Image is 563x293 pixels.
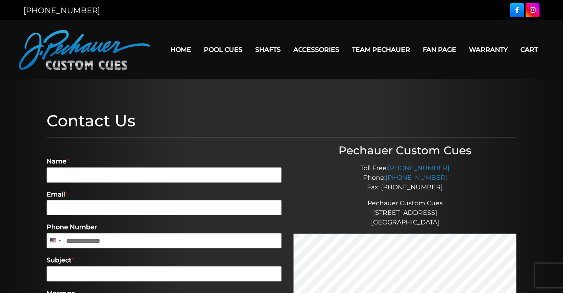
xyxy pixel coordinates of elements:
[416,39,463,60] a: Fan Page
[346,39,416,60] a: Team Pechauer
[197,39,249,60] a: Pool Cues
[293,199,516,227] p: Pechauer Custom Cues [STREET_ADDRESS] [GEOGRAPHIC_DATA]
[47,223,281,232] label: Phone Number
[249,39,287,60] a: Shafts
[287,39,346,60] a: Accessories
[19,30,150,70] img: Pechauer Custom Cues
[293,163,516,192] p: Toll Free: Phone: Fax: [PHONE_NUMBER]
[23,6,100,15] a: [PHONE_NUMBER]
[47,111,516,130] h1: Contact Us
[388,164,450,172] a: [PHONE_NUMBER]
[47,157,281,166] label: Name
[47,233,63,248] button: Selected country
[47,256,281,265] label: Subject
[164,39,197,60] a: Home
[463,39,514,60] a: Warranty
[47,191,281,199] label: Email
[514,39,544,60] a: Cart
[47,233,281,248] input: Phone Number
[293,144,516,157] h3: Pechauer Custom Cues
[385,174,447,181] a: [PHONE_NUMBER]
